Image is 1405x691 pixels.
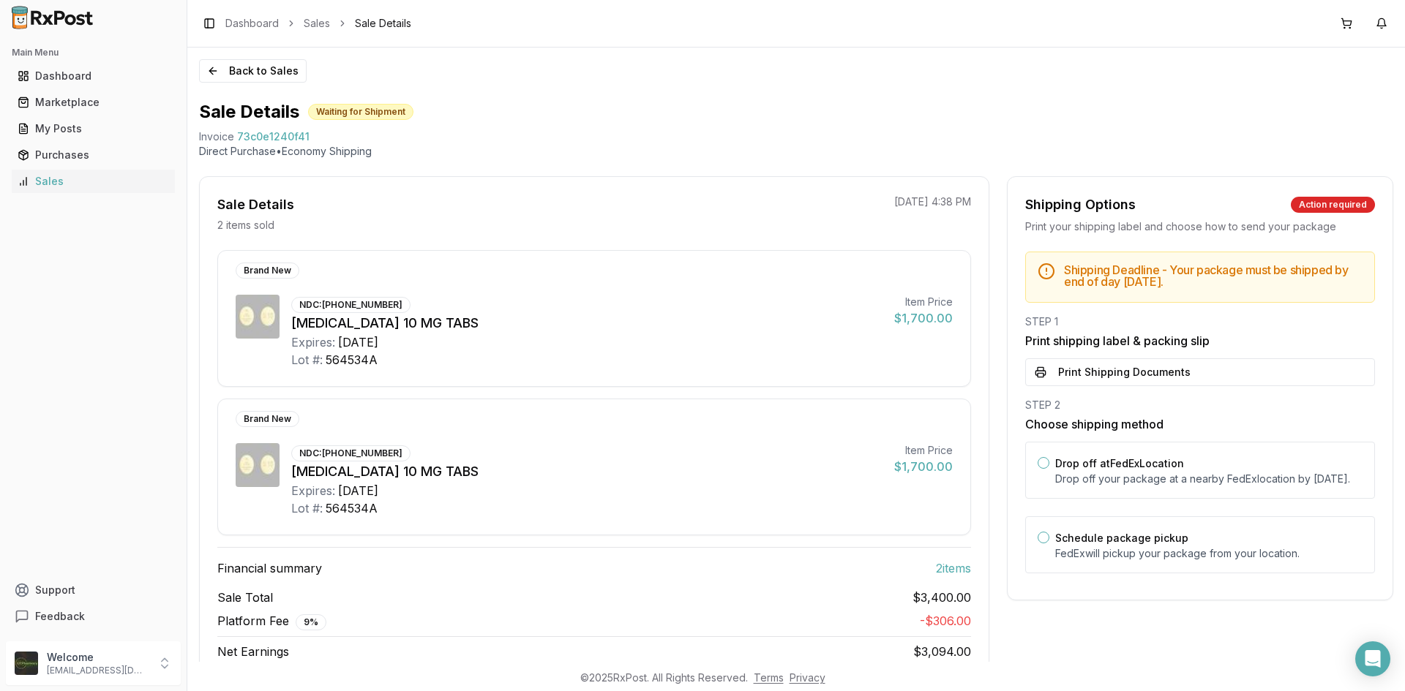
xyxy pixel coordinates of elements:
[237,129,310,144] span: 73c0e1240f41
[291,461,883,482] div: [MEDICAL_DATA] 10 MG TABS
[236,411,299,427] div: Brand New
[6,117,181,140] button: My Posts
[894,458,953,475] div: $1,700.00
[326,351,378,369] div: 564534A
[936,559,971,577] span: 2 item s
[199,59,307,83] button: Back to Sales
[913,589,971,606] span: $3,400.00
[236,295,280,339] img: Jardiance 10 MG TABS
[894,295,953,309] div: Item Price
[18,121,169,136] div: My Posts
[236,443,280,487] img: Jardiance 10 MG TABS
[47,665,149,676] p: [EMAIL_ADDRESS][DOMAIN_NAME]
[1055,546,1363,561] p: FedEx will pickup your package from your location.
[12,168,175,195] a: Sales
[12,116,175,142] a: My Posts
[1025,195,1136,215] div: Shipping Options
[291,313,883,333] div: [MEDICAL_DATA] 10 MG TABS
[6,91,181,114] button: Marketplace
[217,218,274,233] p: 2 items sold
[35,609,85,624] span: Feedback
[291,499,323,517] div: Lot #:
[291,482,335,499] div: Expires:
[236,263,299,279] div: Brand New
[18,174,169,189] div: Sales
[6,603,181,630] button: Feedback
[308,104,413,120] div: Waiting for Shipment
[12,142,175,168] a: Purchases
[12,63,175,89] a: Dashboard
[217,589,273,606] span: Sale Total
[291,297,411,313] div: NDC: [PHONE_NUMBER]
[754,671,784,684] a: Terms
[894,309,953,327] div: $1,700.00
[217,559,322,577] span: Financial summary
[47,650,149,665] p: Welcome
[6,143,181,167] button: Purchases
[338,482,378,499] div: [DATE]
[790,671,825,684] a: Privacy
[894,443,953,458] div: Item Price
[199,144,1393,159] p: Direct Purchase • Economy Shipping
[225,16,279,31] a: Dashboard
[1064,264,1363,287] h5: Shipping Deadline - Your package must be shipped by end of day [DATE] .
[338,333,378,351] div: [DATE]
[6,6,100,29] img: RxPost Logo
[12,47,175,58] h2: Main Menu
[217,195,294,215] div: Sale Details
[291,351,323,369] div: Lot #:
[1055,472,1363,486] p: Drop off your package at a nearby FedEx location by [DATE] .
[296,614,326,630] div: 9 %
[304,16,330,31] a: Sales
[225,16,411,31] nav: breadcrumb
[1055,457,1184,469] label: Drop off at FedEx Location
[1025,332,1375,350] h3: Print shipping label & packing slip
[920,613,971,628] span: - $306.00
[18,148,169,162] div: Purchases
[291,333,335,351] div: Expires:
[291,445,411,461] div: NDC: [PHONE_NUMBER]
[1025,219,1375,234] div: Print your shipping label and choose how to send your package
[199,100,299,124] h1: Sale Details
[1291,197,1375,213] div: Action required
[1025,415,1375,433] h3: Choose shipping method
[18,69,169,83] div: Dashboard
[12,89,175,116] a: Marketplace
[217,612,326,630] span: Platform Fee
[6,64,181,88] button: Dashboard
[355,16,411,31] span: Sale Details
[1025,358,1375,386] button: Print Shipping Documents
[18,95,169,110] div: Marketplace
[1025,314,1375,329] div: STEP 1
[913,644,971,659] span: $3,094.00
[1355,641,1390,676] div: Open Intercom Messenger
[6,170,181,193] button: Sales
[1025,398,1375,412] div: STEP 2
[6,577,181,603] button: Support
[217,643,289,660] span: Net Earnings
[326,499,378,517] div: 564534A
[1055,532,1188,544] label: Schedule package pickup
[15,652,38,675] img: User avatar
[894,195,971,209] p: [DATE] 4:38 PM
[199,129,234,144] div: Invoice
